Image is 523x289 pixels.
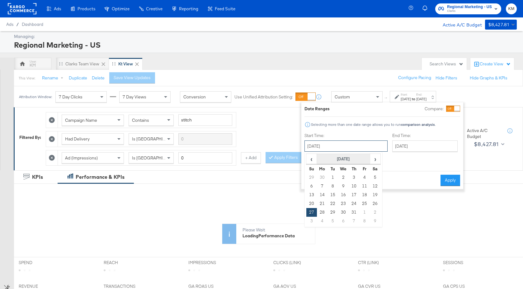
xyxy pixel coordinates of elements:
label: End: [416,92,426,97]
span: › [370,154,380,163]
span: ‹ [307,154,316,163]
th: Th [349,164,359,173]
span: Reporting [179,6,198,11]
div: KM [30,62,36,68]
td: 21 [317,199,327,208]
span: Is [GEOGRAPHIC_DATA] [132,136,180,142]
td: 14 [317,191,327,199]
td: 24 [349,199,359,208]
span: Optimize [112,6,130,11]
td: 20 [306,199,317,208]
div: Selecting more than one date range allows you to run . [311,122,436,127]
span: Custom [335,94,350,100]
td: 1 [327,173,338,182]
th: We [338,164,349,173]
input: Enter a search term [178,133,232,145]
label: End Time: [392,133,460,139]
span: Products [78,6,95,11]
td: 6 [338,217,349,225]
span: Is [GEOGRAPHIC_DATA] [132,155,180,161]
div: Active A/C Budget [467,128,501,139]
span: KM [508,5,514,12]
span: Ad (Impressions) [65,155,98,161]
td: 3 [349,173,359,182]
button: $8,427.81 [485,20,517,30]
td: 16 [338,191,349,199]
td: 30 [317,173,327,182]
div: Filtered By: [19,135,41,140]
button: KM [506,3,517,14]
td: 13 [306,191,317,199]
label: Start Time: [304,133,388,139]
td: 5 [327,217,338,225]
div: Active A/C Budget [436,20,482,29]
button: Configure Pacing [394,72,436,83]
div: $8,427.81 [488,21,509,29]
button: + Add [241,152,261,163]
td: 9 [338,182,349,191]
td: 27 [306,208,317,217]
label: Use Unified Attribution Setting: [234,94,293,100]
td: 11 [359,182,370,191]
span: Campaign Name [65,117,97,123]
button: Rename [38,73,70,84]
td: 10 [349,182,359,191]
button: Apply [441,175,460,186]
td: 8 [327,182,338,191]
td: 1 [359,208,370,217]
td: 23 [338,199,349,208]
td: 4 [359,173,370,182]
span: / [13,22,22,27]
td: 8 [359,217,370,225]
td: 5 [370,173,380,182]
td: 12 [370,182,380,191]
div: $8,427.81 [474,140,499,149]
td: 9 [370,217,380,225]
div: Create View [480,61,511,67]
button: Hide Graphs & KPIs [470,75,507,81]
div: Drag to reorder tab [59,62,63,65]
td: 6 [306,182,317,191]
div: Search Views [430,61,464,67]
td: 22 [327,199,338,208]
div: KPIs [32,173,43,181]
button: Regional Marketing - USClarks [435,3,501,14]
th: Su [306,164,317,173]
span: 7 Day Clicks [59,94,82,100]
span: 7 Day Views [123,94,146,100]
td: 29 [327,208,338,217]
td: 28 [317,208,327,217]
span: Had Delivery [65,136,90,142]
span: Ads [54,6,61,11]
td: 31 [349,208,359,217]
td: 17 [349,191,359,199]
td: 4 [317,217,327,225]
th: Fr [359,164,370,173]
label: Compare: [425,106,444,112]
label: Start: [401,92,411,97]
div: Regional Marketing - US [14,40,515,50]
div: Attribution Window: [19,95,52,99]
span: Feed Suite [215,6,235,11]
div: kt View [118,61,133,67]
div: This View: [19,76,35,81]
td: 3 [306,217,317,225]
td: 15 [327,191,338,199]
td: 26 [370,199,380,208]
td: 30 [338,208,349,217]
td: 29 [306,173,317,182]
span: Ads [6,22,13,27]
span: Conversion [183,94,206,100]
span: Contains [132,117,149,123]
td: 7 [317,182,327,191]
span: Dashboard [22,22,43,27]
div: Clarks Team View [65,61,99,67]
button: $8,427.81 [471,139,506,149]
td: 18 [359,191,370,199]
th: Tu [327,164,338,173]
div: Managing: [14,34,515,40]
strong: to [411,97,416,101]
span: Clarks [447,9,492,14]
div: Performance & KPIs [76,173,125,181]
input: Enter a search term [178,114,232,126]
